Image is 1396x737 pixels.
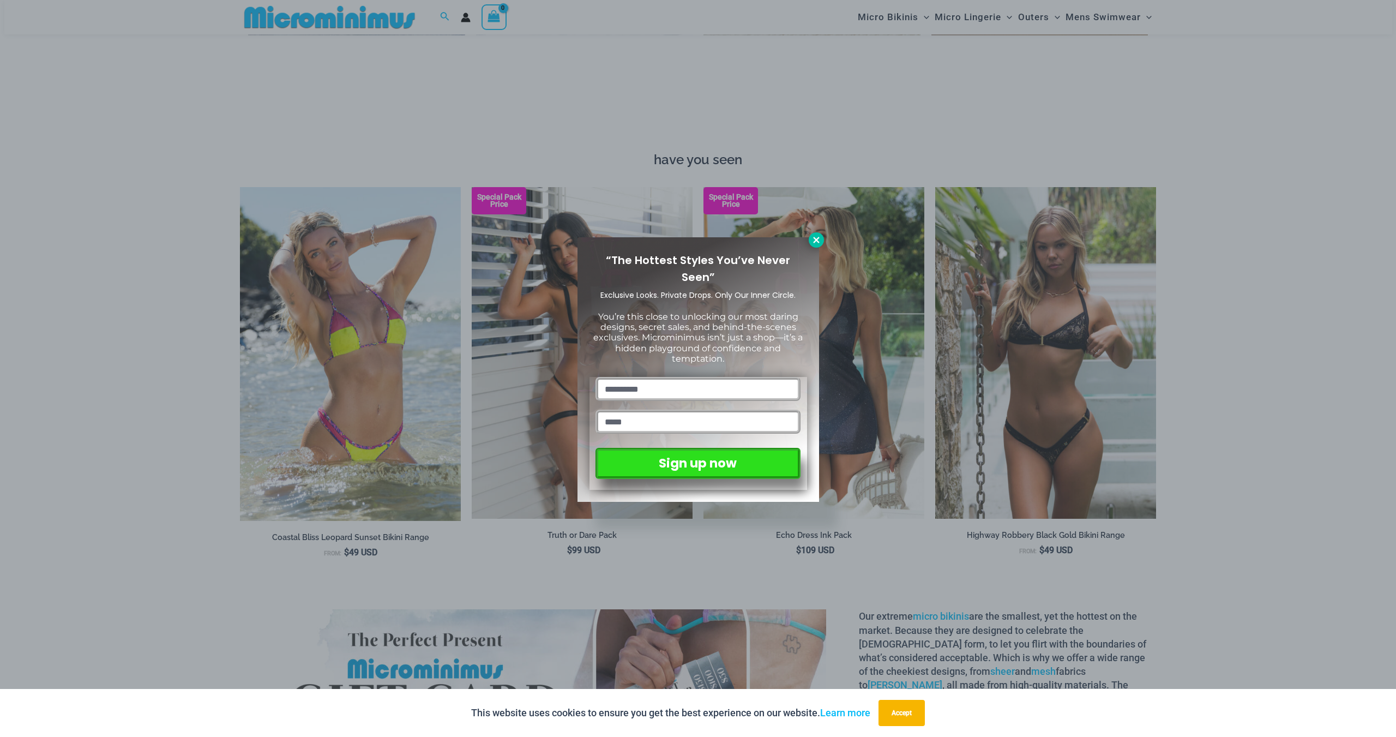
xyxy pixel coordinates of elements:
[809,232,824,248] button: Close
[593,311,803,364] span: You’re this close to unlocking our most daring designs, secret sales, and behind-the-scenes exclu...
[595,448,800,479] button: Sign up now
[471,705,870,721] p: This website uses cookies to ensure you get the best experience on our website.
[820,707,870,718] a: Learn more
[606,253,790,285] span: “The Hottest Styles You’ve Never Seen”
[600,290,796,301] span: Exclusive Looks. Private Drops. Only Our Inner Circle.
[878,700,925,726] button: Accept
